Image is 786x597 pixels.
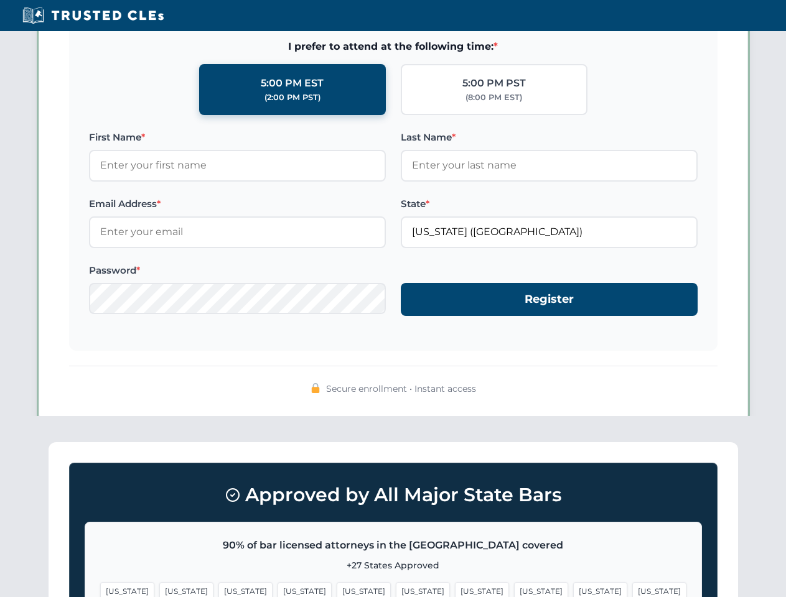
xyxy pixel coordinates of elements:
[100,558,686,572] p: +27 States Approved
[311,383,320,393] img: 🔒
[462,75,526,91] div: 5:00 PM PST
[401,150,698,181] input: Enter your last name
[401,283,698,316] button: Register
[89,150,386,181] input: Enter your first name
[401,216,698,248] input: Florida (FL)
[89,39,698,55] span: I prefer to attend at the following time:
[401,197,698,211] label: State
[85,478,702,512] h3: Approved by All Major State Bars
[401,130,698,145] label: Last Name
[326,382,476,396] span: Secure enrollment • Instant access
[264,91,320,104] div: (2:00 PM PST)
[19,6,167,25] img: Trusted CLEs
[89,130,386,145] label: First Name
[466,91,522,104] div: (8:00 PM EST)
[89,263,386,278] label: Password
[261,75,324,91] div: 5:00 PM EST
[89,197,386,211] label: Email Address
[100,537,686,553] p: 90% of bar licensed attorneys in the [GEOGRAPHIC_DATA] covered
[89,216,386,248] input: Enter your email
